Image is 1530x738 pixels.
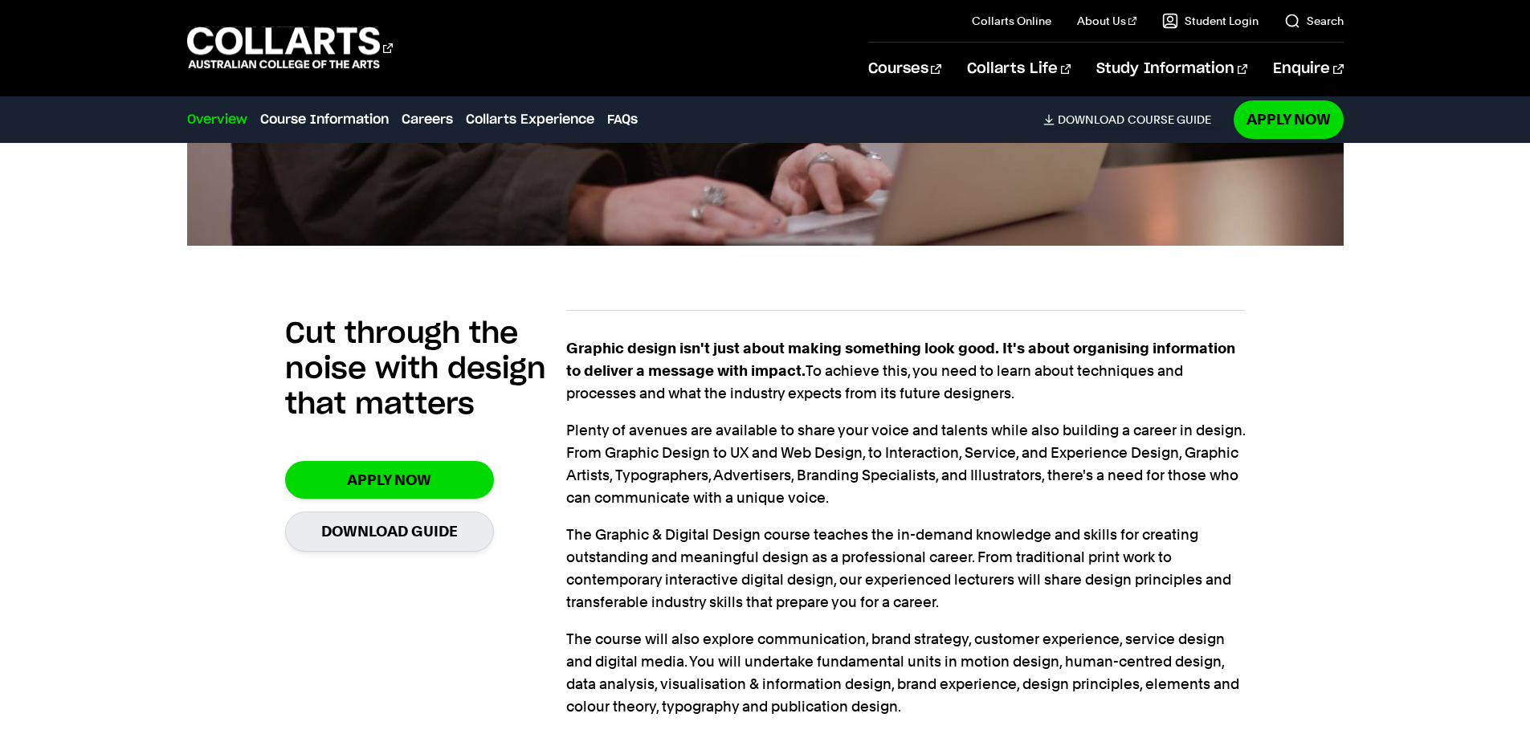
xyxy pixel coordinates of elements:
a: Careers [402,110,453,129]
a: DownloadCourse Guide [1043,112,1224,127]
p: The course will also explore communication, brand strategy, customer experience, service design a... [566,628,1245,718]
span: Download [1058,112,1124,127]
a: Collarts Experience [466,110,594,129]
a: Collarts Life [967,43,1071,96]
a: About Us [1077,13,1136,29]
a: Student Login [1162,13,1259,29]
a: Enquire [1273,43,1343,96]
a: FAQs [607,110,638,129]
a: Courses [868,43,941,96]
a: Study Information [1096,43,1247,96]
p: The Graphic & Digital Design course teaches the in-demand knowledge and skills for creating outst... [566,524,1245,614]
h2: Cut through the noise with design that matters [285,316,566,422]
div: Go to homepage [187,25,393,71]
a: Collarts Online [972,13,1051,29]
a: Search [1284,13,1344,29]
p: Plenty of avenues are available to share your voice and talents while also building a career in d... [566,419,1245,509]
a: Overview [187,110,247,129]
a: Apply Now [285,461,494,499]
a: Apply Now [1234,100,1344,138]
strong: Graphic design isn't just about making something look good. It's about organising information to ... [566,340,1235,379]
a: Course Information [260,110,389,129]
p: To achieve this, you need to learn about techniques and processes and what the industry expects f... [566,337,1245,405]
a: Download Guide [285,512,494,551]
